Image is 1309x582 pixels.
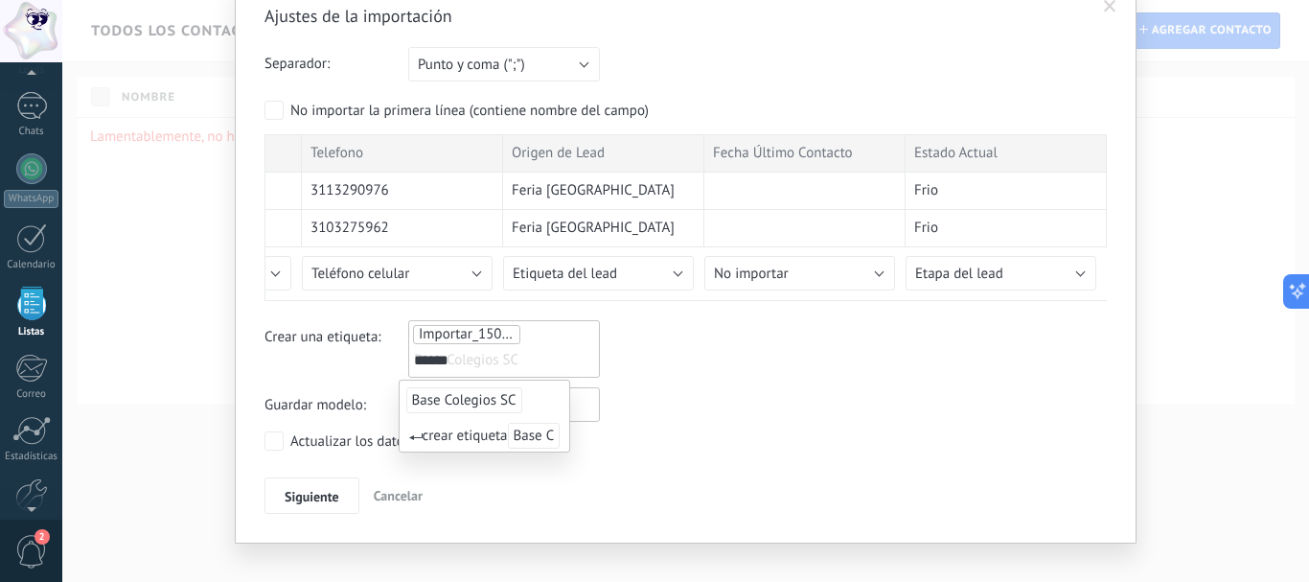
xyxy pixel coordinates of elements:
button: Cancelar [366,477,430,514]
span: 3113290976 [310,181,389,200]
span: Frio [914,219,938,238]
span: Punto y coma (";") [418,56,525,74]
button: Etapa del lead [906,256,1096,291]
span: Feria [GEOGRAPHIC_DATA] [512,181,675,200]
div: Calendario [4,259,59,271]
span: crear etiqueta Base C [409,427,561,445]
span: Guardar modelo: [264,388,408,422]
span: Etiqueta del lead [513,265,617,283]
span: Importar_15082025_1620 [419,325,578,343]
div: Correo [4,388,59,401]
span: Teléfono celular [311,265,409,283]
button: Etiqueta del lead [503,256,694,291]
span: Origen de Lead [512,144,605,163]
button: No importar [704,256,895,291]
button: Siguiente [264,477,359,514]
div: Estadísticas [4,451,59,463]
h2: Ajustes de la importación [264,5,1088,28]
span: Crear una etiqueta: [264,320,408,378]
div: Chats [4,126,59,138]
span: Feria [GEOGRAPHIC_DATA] [512,219,675,238]
button: Teléfono celular [302,256,493,291]
div: Actualizar los datos existentes [290,432,476,452]
div: Listas [4,326,59,338]
span: Separador: [264,47,408,81]
span: Etapa del lead [915,265,1003,283]
span: 2 [34,529,50,545]
span: Fecha Último Contacto [713,144,853,163]
span: No importar [714,265,789,283]
div: WhatsApp [4,190,58,208]
button: Punto y coma (";") [408,47,600,81]
span: Base Colegios SC [406,387,522,413]
span: 3103275962 [310,219,389,238]
span: Base C [508,423,561,449]
span: Cancelar [374,487,423,504]
span: Estado Actual [914,144,998,163]
span: Siguiente [285,490,339,503]
span: Frio [914,181,938,200]
span: Telefono [310,144,363,163]
div: No importar la primera línea (contiene nombre del campo) [290,102,649,121]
